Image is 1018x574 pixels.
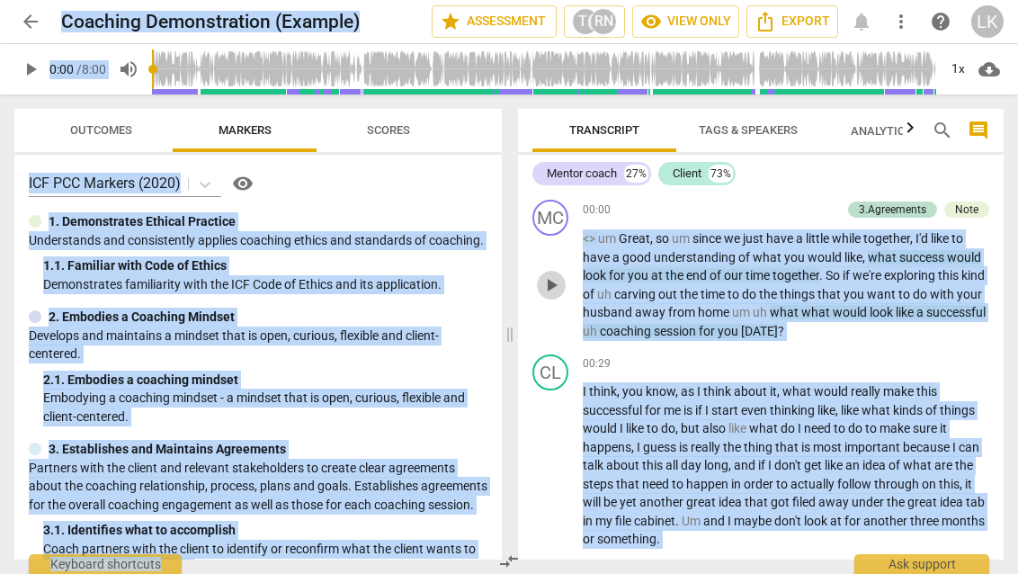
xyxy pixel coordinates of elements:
[899,250,947,265] span: success
[959,440,979,454] span: can
[777,384,782,399] span: ,
[228,169,257,198] button: Help
[665,458,681,472] span: all
[628,268,651,283] span: you
[691,440,723,454] span: really
[907,495,940,509] span: great
[61,11,360,33] h2: Coaching Demonstration (Example)
[595,514,615,528] span: my
[893,403,925,417] span: kinds
[818,495,852,509] span: away
[813,440,844,454] span: most
[20,11,41,32] span: arrow_back
[932,120,953,141] span: search
[844,440,903,454] span: important
[583,287,597,301] span: of
[583,514,595,528] span: in
[20,58,41,80] span: play_arrow
[978,58,1000,80] span: cloud_download
[806,231,832,246] span: little
[656,231,672,246] span: so
[642,477,672,491] span: need
[532,354,568,390] div: Change speaker
[673,165,701,183] div: Client
[732,305,753,319] span: Filler word
[640,11,731,32] span: View only
[654,250,738,265] span: understanding
[844,514,863,528] span: for
[590,8,617,35] div: RN
[646,384,675,399] span: know
[703,514,728,528] span: and
[583,268,609,283] span: look
[852,495,887,509] span: under
[583,231,598,246] span: Filler word
[745,495,771,509] span: that
[637,440,643,454] span: I
[743,231,766,246] span: just
[903,458,934,472] span: what
[774,514,804,528] span: don't
[583,202,611,218] span: 00:00
[884,268,938,283] span: exploring
[910,231,915,246] span: ,
[817,287,844,301] span: that
[782,384,814,399] span: what
[960,477,965,491] span: ,
[926,305,986,319] span: successful
[702,421,728,435] span: also
[634,514,675,528] span: cabinet
[642,458,665,472] span: this
[697,384,703,399] span: I
[665,268,686,283] span: the
[624,165,648,183] div: 27%
[863,514,910,528] span: another
[755,11,830,32] span: Export
[616,477,642,491] span: that
[940,403,975,417] span: things
[622,384,646,399] span: you
[651,268,665,283] span: at
[711,403,741,417] span: start
[583,356,611,372] span: 00:29
[645,403,664,417] span: for
[76,62,106,76] span: / 8:00
[790,477,837,491] span: actually
[759,287,780,301] span: the
[734,514,774,528] span: maybe
[682,514,703,528] span: Filler word
[432,5,557,38] button: Assessment
[583,250,612,265] span: have
[29,231,487,250] p: Understands and consistently applies coaching ethics and standards of coaching.
[675,384,681,399] span: ,
[43,371,487,390] div: 2. 1. Embodies a coaching mindset
[780,287,817,301] span: things
[971,5,1004,38] div: LK
[874,477,922,491] span: through
[854,554,989,574] div: Ask support
[845,458,862,472] span: an
[654,324,699,338] span: session
[600,324,654,338] span: coaching
[804,458,825,472] span: get
[692,231,724,246] span: since
[640,11,662,32] span: visibility
[547,165,617,183] div: Mentor coach
[957,287,982,301] span: your
[776,477,790,491] span: to
[232,173,254,194] span: visibility
[710,268,724,283] span: of
[744,477,776,491] span: order
[868,250,899,265] span: what
[772,268,819,283] span: together
[701,287,728,301] span: time
[753,250,784,265] span: what
[804,514,830,528] span: look
[955,202,978,218] div: Note
[961,268,985,283] span: kind
[675,514,682,528] span: .
[832,231,863,246] span: while
[941,55,975,84] div: 1x
[583,440,631,454] span: happens
[672,477,686,491] span: to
